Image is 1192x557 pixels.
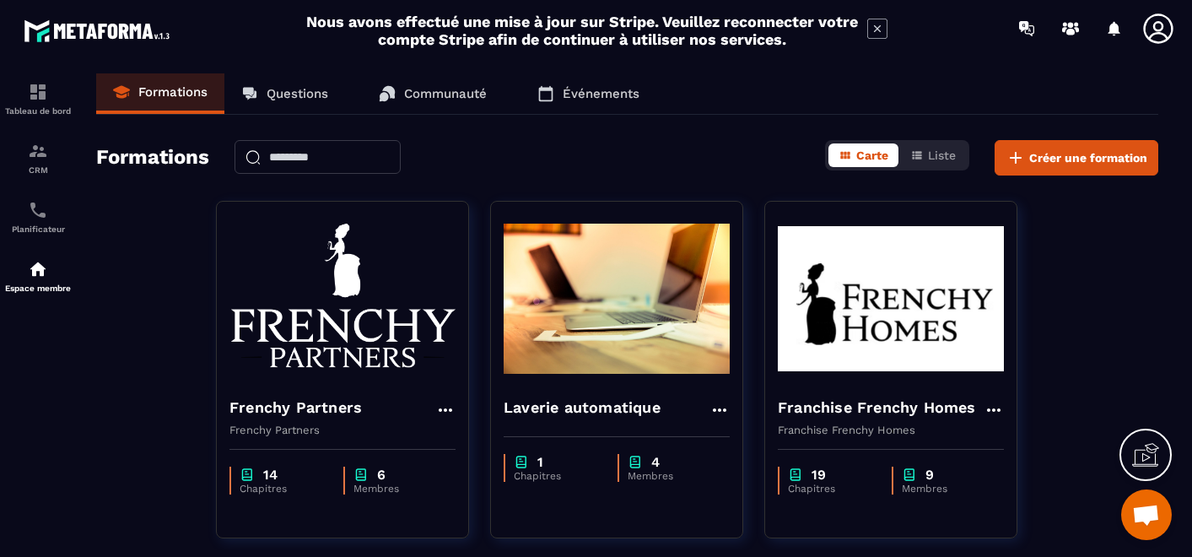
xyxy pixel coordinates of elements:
[900,143,966,167] button: Liste
[28,82,48,102] img: formation
[4,187,72,246] a: schedulerschedulerPlanificateur
[514,470,601,482] p: Chapitres
[778,214,1004,383] img: formation-background
[995,140,1158,176] button: Créer une formation
[4,69,72,128] a: formationformationTableau de bord
[563,86,639,101] p: Événements
[828,143,898,167] button: Carte
[902,467,917,483] img: chapter
[778,396,976,419] h4: Franchise Frenchy Homes
[229,396,362,419] h4: Frenchy Partners
[4,246,72,306] a: automationsautomationsEspace membre
[504,214,730,383] img: formation-background
[925,467,934,483] p: 9
[520,73,656,114] a: Événements
[788,483,875,495] p: Chapitres
[4,165,72,175] p: CRM
[96,140,209,176] h2: Formations
[504,396,661,419] h4: Laverie automatique
[4,106,72,116] p: Tableau de bord
[628,470,713,482] p: Membres
[4,284,72,293] p: Espace membre
[628,454,643,470] img: chapter
[404,86,487,101] p: Communauté
[902,483,987,495] p: Membres
[24,15,175,46] img: logo
[4,224,72,234] p: Planificateur
[353,483,439,495] p: Membres
[377,467,386,483] p: 6
[267,86,328,101] p: Questions
[514,454,529,470] img: chapter
[856,149,888,162] span: Carte
[651,454,660,470] p: 4
[1029,149,1147,166] span: Créer une formation
[788,467,803,483] img: chapter
[1121,489,1172,540] div: Ouvrir le chat
[928,149,956,162] span: Liste
[778,424,1004,436] p: Franchise Frenchy Homes
[362,73,504,114] a: Communauté
[28,141,48,161] img: formation
[28,259,48,279] img: automations
[229,424,456,436] p: Frenchy Partners
[4,128,72,187] a: formationformationCRM
[353,467,369,483] img: chapter
[812,467,826,483] p: 19
[224,73,345,114] a: Questions
[537,454,543,470] p: 1
[229,214,456,383] img: formation-background
[263,467,278,483] p: 14
[96,73,224,114] a: Formations
[138,84,208,100] p: Formations
[28,200,48,220] img: scheduler
[240,467,255,483] img: chapter
[305,13,859,48] h2: Nous avons effectué une mise à jour sur Stripe. Veuillez reconnecter votre compte Stripe afin de ...
[240,483,326,495] p: Chapitres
